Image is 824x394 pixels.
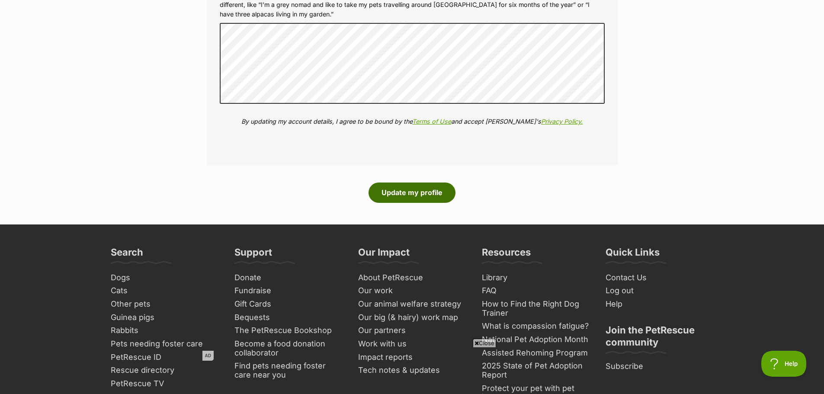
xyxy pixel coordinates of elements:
[111,246,143,263] h3: Search
[606,246,660,263] h3: Quick Links
[231,298,346,311] a: Gift Cards
[107,311,222,324] a: Guinea pigs
[107,337,222,351] a: Pets needing foster care
[355,271,470,285] a: About PetRescue
[473,339,496,347] span: Close
[478,284,593,298] a: FAQ
[231,324,346,337] a: The PetRescue Bookshop
[541,118,583,125] a: Privacy Policy.
[606,324,714,353] h3: Join the PetRescue community
[355,311,470,324] a: Our big (& hairy) work map
[231,337,346,359] a: Become a food donation collaborator
[107,351,222,364] a: PetRescue ID
[602,271,717,285] a: Contact Us
[355,298,470,311] a: Our animal welfare strategy
[369,183,455,202] button: Update my profile
[412,118,451,125] a: Terms of Use
[231,311,346,324] a: Bequests
[107,271,222,285] a: Dogs
[602,298,717,311] a: Help
[358,246,410,263] h3: Our Impact
[220,117,605,126] p: By updating my account details, I agree to be bound by the and accept [PERSON_NAME]'s
[602,284,717,298] a: Log out
[478,333,593,346] a: National Pet Adoption Month
[202,351,214,361] span: AD
[107,324,222,337] a: Rabbits
[761,351,807,377] iframe: Help Scout Beacon - Open
[231,284,346,298] a: Fundraise
[234,246,272,263] h3: Support
[202,351,622,390] iframe: Advertisement
[482,246,531,263] h3: Resources
[231,271,346,285] a: Donate
[355,324,470,337] a: Our partners
[478,320,593,333] a: What is compassion fatigue?
[355,337,470,351] a: Work with us
[107,298,222,311] a: Other pets
[355,284,470,298] a: Our work
[478,298,593,320] a: How to Find the Right Dog Trainer
[107,284,222,298] a: Cats
[107,364,222,377] a: Rescue directory
[478,271,593,285] a: Library
[602,360,717,373] a: Subscribe
[107,377,222,391] a: PetRescue TV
